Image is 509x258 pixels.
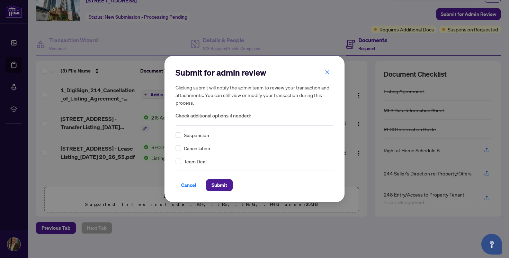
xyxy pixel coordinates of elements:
span: Suspension [184,131,209,139]
span: Cancel [181,180,196,191]
span: close [325,70,330,75]
button: Open asap [481,234,502,255]
span: Submit [212,180,227,191]
h5: Clicking submit will notify the admin team to review your transaction and attachments. You can st... [176,84,333,106]
h2: Submit for admin review [176,67,333,78]
span: Team Deal [184,157,206,165]
button: Cancel [176,179,202,191]
button: Submit [206,179,233,191]
span: Cancellation [184,144,210,152]
span: Check additional options if needed: [176,112,333,120]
